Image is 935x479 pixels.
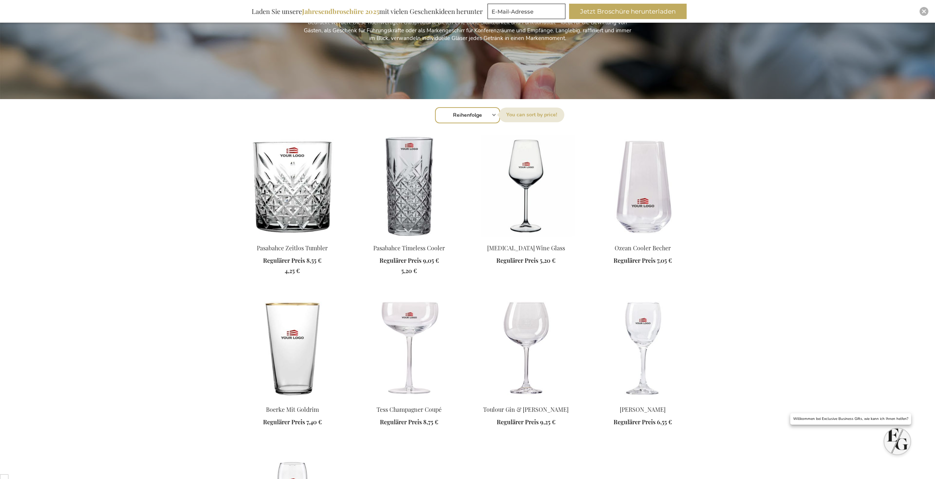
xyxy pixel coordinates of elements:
a: Allegra Wine Glass [474,235,579,242]
span: 8,75 € [423,418,438,426]
img: Benedict Wine Glass [590,297,695,399]
span: Regulärer Preis [263,257,305,264]
a: Pasabahce Zeitlos Tumbler [240,235,345,242]
img: Pasabahce Zeitlos Tumbler [240,135,345,238]
span: 9,05 € [423,257,439,264]
span: Regulärer Preis [263,418,305,426]
img: Tess Champagne Coupe [357,297,462,399]
a: [MEDICAL_DATA] Wine Glass [487,244,565,252]
a: 4,25 € [263,267,321,275]
input: E-Mail-Adresse [488,4,565,19]
a: Tess Champagne Coupe [357,396,462,403]
span: 5,20 € [540,257,555,264]
span: Regulärer Preis [380,257,421,264]
span: 7,40 € [306,418,322,426]
img: Pasabahce Timeless Cooler [357,135,462,238]
form: marketing offers and promotions [488,4,568,21]
img: Close [922,9,926,14]
span: Regulärer Preis [496,257,538,264]
div: Laden Sie unsere mit vielen Geschenkideen herunter [248,4,486,19]
span: Regulärer Preis [614,257,655,264]
a: Benedict Wine Glass [590,396,695,403]
span: 7,05 € [657,257,672,264]
a: Boerke Mit Goldrim [266,406,319,413]
div: Close [920,7,928,16]
a: Ozean Cooler Becher [615,244,671,252]
a: [PERSON_NAME] [620,406,666,413]
span: Regulärer Preis [380,418,422,426]
img: Toulour Gin & Tonic Glas [474,297,579,399]
a: Tess Champagner Coupé [377,406,442,413]
b: Jahresendbroschüre 2025 [302,7,379,16]
img: Ocean Cooler Tumbler [590,135,695,238]
a: Pasabahce Timeless Cooler [357,235,462,242]
a: Ocean Cooler Tumbler [590,235,695,242]
span: 4,25 € [285,267,300,275]
a: 5,20 € [380,267,439,275]
a: Pasabahce Zeitlos Tumbler [257,244,328,252]
img: Boerke With Gold Rrim [240,297,345,399]
label: Sortieren nach [499,108,564,122]
span: Regulärer Preis [614,418,655,426]
button: Jetzt Broschüre herunterladen [569,4,687,19]
a: Boerke With Gold Rrim [240,396,345,403]
span: 8,55 € [306,257,321,264]
img: Allegra Wine Glass [474,135,579,238]
a: Pasabahce Timeless Cooler [373,244,445,252]
span: 5,20 € [401,267,417,275]
span: 6,55 € [657,418,672,426]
